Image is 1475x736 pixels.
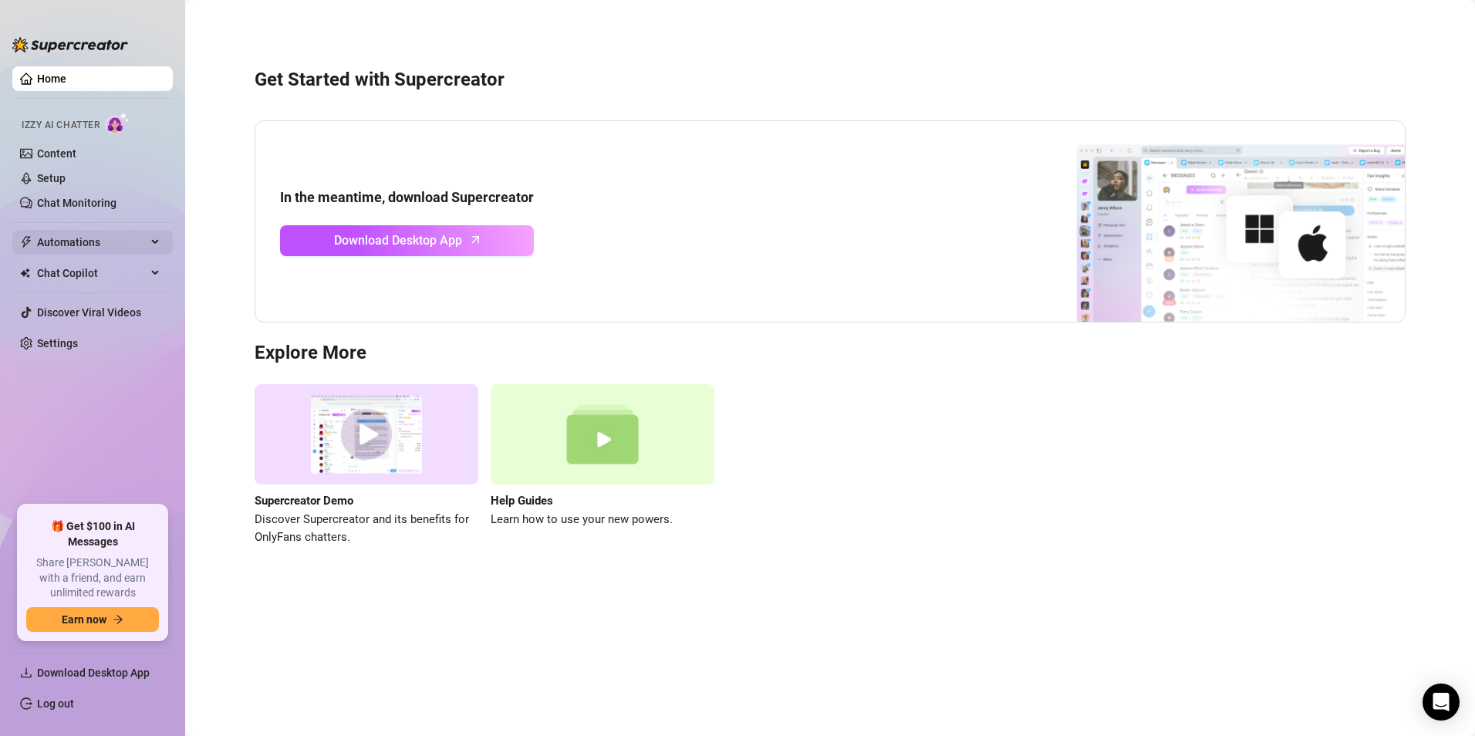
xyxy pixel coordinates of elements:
a: Supercreator DemoDiscover Supercreator and its benefits for OnlyFans chatters. [255,384,478,547]
span: Chat Copilot [37,261,147,285]
h3: Get Started with Supercreator [255,68,1406,93]
strong: Supercreator Demo [255,494,353,508]
span: 🎁 Get $100 in AI Messages [26,519,159,549]
span: arrow-right [113,614,123,625]
span: Discover Supercreator and its benefits for OnlyFans chatters. [255,511,478,547]
strong: Help Guides [491,494,553,508]
span: Earn now [62,613,106,626]
img: download app [1019,121,1405,322]
img: Chat Copilot [20,268,30,279]
span: Download Desktop App [37,667,150,679]
span: arrow-up [467,231,484,248]
a: Log out [37,697,74,710]
h3: Explore More [255,341,1406,366]
a: Home [37,73,66,85]
a: Chat Monitoring [37,197,116,209]
span: thunderbolt [20,236,32,248]
img: help guides [491,384,714,485]
span: download [20,667,32,679]
span: Izzy AI Chatter [22,118,100,133]
div: Open Intercom Messenger [1423,684,1460,721]
span: Download Desktop App [334,231,462,250]
button: Earn nowarrow-right [26,607,159,632]
span: Share [PERSON_NAME] with a friend, and earn unlimited rewards [26,555,159,601]
span: Automations [37,230,147,255]
img: AI Chatter [106,112,130,134]
a: Settings [37,337,78,349]
a: Content [37,147,76,160]
a: Discover Viral Videos [37,306,141,319]
img: supercreator demo [255,384,478,485]
span: Learn how to use your new powers. [491,511,714,529]
img: logo-BBDzfeDw.svg [12,37,128,52]
a: Download Desktop Apparrow-up [280,225,534,256]
strong: In the meantime, download Supercreator [280,189,534,205]
a: Setup [37,172,66,184]
a: Help GuidesLearn how to use your new powers. [491,384,714,547]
